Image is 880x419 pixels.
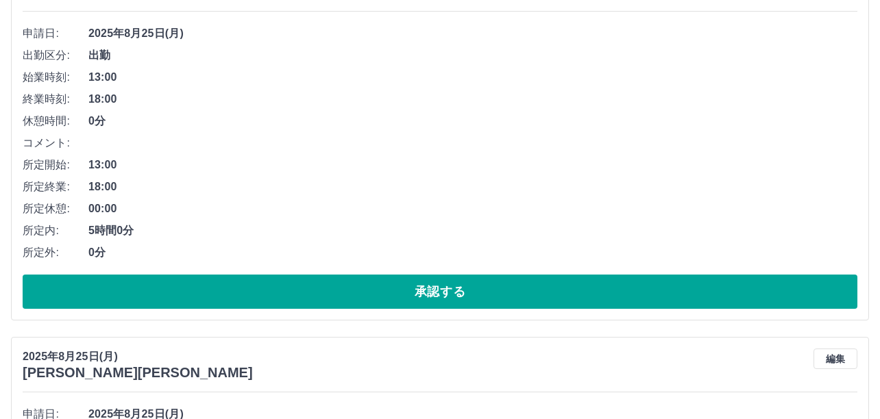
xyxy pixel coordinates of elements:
span: 休憩時間: [23,113,88,129]
h3: [PERSON_NAME][PERSON_NAME] [23,365,253,381]
span: 00:00 [88,201,857,217]
span: 18:00 [88,91,857,107]
span: 13:00 [88,157,857,173]
span: 申請日: [23,25,88,42]
span: 出勤 [88,47,857,64]
span: 所定開始: [23,157,88,173]
span: 終業時刻: [23,91,88,107]
span: 所定終業: [23,179,88,195]
button: 編集 [814,348,857,369]
span: コメント: [23,135,88,151]
span: 2025年8月25日(月) [88,25,857,42]
span: 0分 [88,244,857,261]
span: 出勤区分: [23,47,88,64]
span: 所定外: [23,244,88,261]
span: 所定内: [23,223,88,239]
button: 承認する [23,275,857,309]
span: 5時間0分 [88,223,857,239]
span: 13:00 [88,69,857,86]
span: 始業時刻: [23,69,88,86]
p: 2025年8月25日(月) [23,348,253,365]
span: 18:00 [88,179,857,195]
span: 0分 [88,113,857,129]
span: 所定休憩: [23,201,88,217]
